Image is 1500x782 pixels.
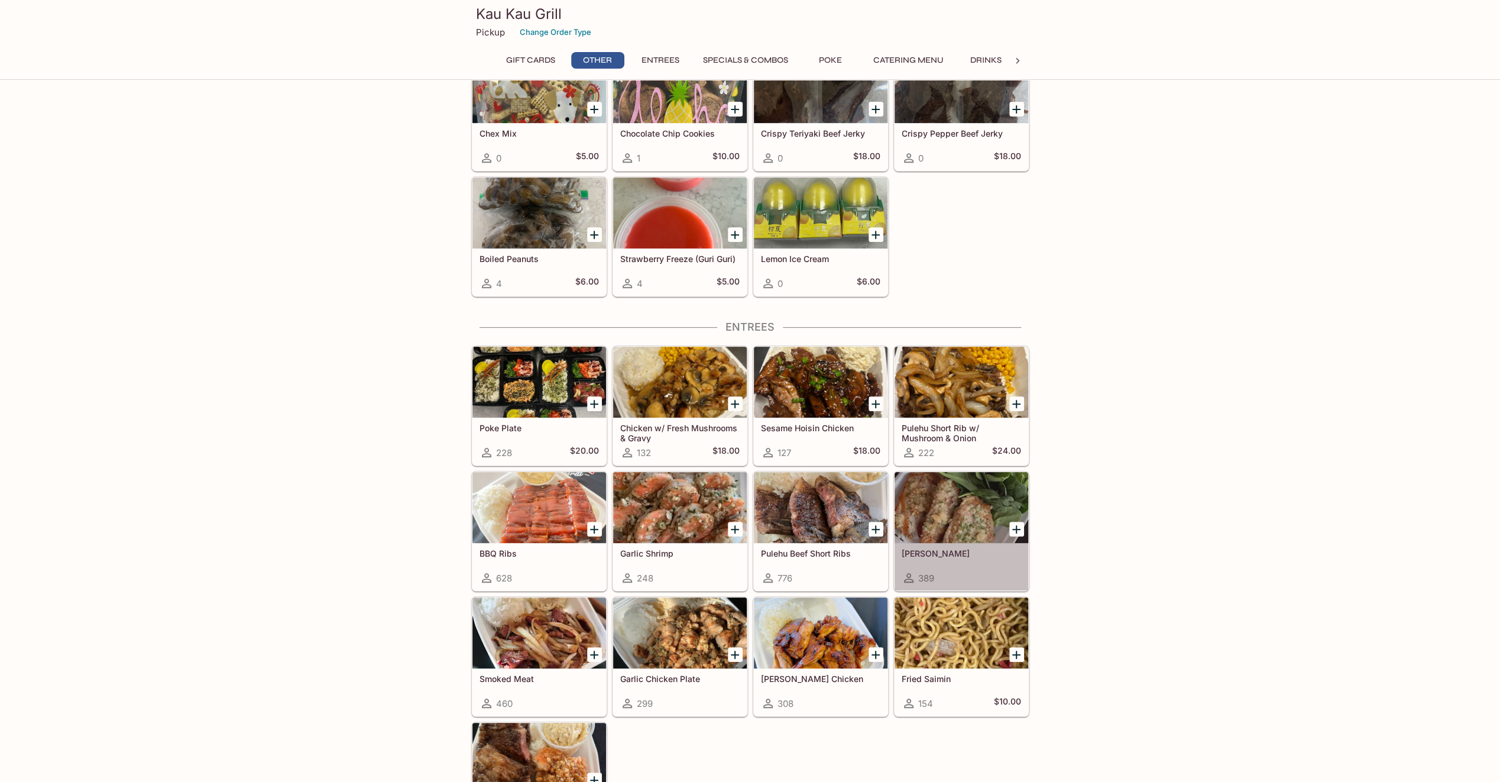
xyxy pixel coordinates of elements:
[472,472,606,543] div: BBQ Ribs
[476,5,1025,23] h3: Kau Kau Grill
[857,276,880,290] h5: $6.00
[895,347,1028,418] div: Pulehu Short Rib w/ Mushroom & Onion
[894,471,1029,591] a: [PERSON_NAME]389
[894,51,1029,171] a: Crispy Pepper Beef Jerky0$18.00
[992,445,1021,460] h5: $24.00
[472,597,606,668] div: Smoked Meat
[918,447,934,458] span: 222
[902,423,1021,442] h5: Pulehu Short Rib w/ Mushroom & Onion
[587,396,602,411] button: Add Poke Plate
[728,647,743,662] button: Add Garlic Chicken Plate
[728,522,743,537] button: Add Garlic Shrimp
[613,472,747,543] div: Garlic Shrimp
[472,177,606,248] div: Boiled Peanuts
[587,522,602,537] button: Add BBQ Ribs
[869,647,883,662] button: Add Teri Chicken
[869,102,883,117] button: Add Crispy Teriyaki Beef Jerky
[613,51,747,171] a: Chocolate Chip Cookies1$10.00
[480,674,599,684] h5: Smoked Meat
[728,227,743,242] button: Add Strawberry Freeze (Guri Guri)
[620,548,740,558] h5: Garlic Shrimp
[613,52,747,123] div: Chocolate Chip Cookies
[918,153,924,164] span: 0
[634,52,687,69] button: Entrees
[994,151,1021,165] h5: $18.00
[754,52,887,123] div: Crispy Teriyaki Beef Jerky
[728,102,743,117] button: Add Chocolate Chip Cookies
[587,647,602,662] button: Add Smoked Meat
[472,347,606,418] div: Poke Plate
[476,27,505,38] p: Pickup
[696,52,795,69] button: Specials & Combos
[853,151,880,165] h5: $18.00
[804,52,857,69] button: Poke
[753,51,888,171] a: Crispy Teriyaki Beef Jerky0$18.00
[994,696,1021,710] h5: $10.00
[587,227,602,242] button: Add Boiled Peanuts
[895,472,1028,543] div: Garlic Ahi
[613,597,747,668] div: Garlic Chicken Plate
[472,597,607,716] a: Smoked Meat460
[587,102,602,117] button: Add Chex Mix
[480,423,599,433] h5: Poke Plate
[613,597,747,716] a: Garlic Chicken Plate299
[1009,522,1024,537] button: Add Garlic Ahi
[761,674,880,684] h5: [PERSON_NAME] Chicken
[777,698,793,709] span: 308
[754,347,887,418] div: Sesame Hoisin Chicken
[918,573,934,584] span: 389
[613,471,747,591] a: Garlic Shrimp248
[480,254,599,264] h5: Boiled Peanuts
[472,471,607,591] a: BBQ Ribs628
[613,346,747,466] a: Chicken w/ Fresh Mushrooms & Gravy132$18.00
[472,51,607,171] a: Chex Mix0$5.00
[712,151,740,165] h5: $10.00
[472,52,606,123] div: Chex Mix
[902,674,1021,684] h5: Fried Saimin
[620,254,740,264] h5: Strawberry Freeze (Guri Guri)
[902,128,1021,138] h5: Crispy Pepper Beef Jerky
[496,153,501,164] span: 0
[717,276,740,290] h5: $5.00
[472,346,607,466] a: Poke Plate228$20.00
[902,548,1021,558] h5: [PERSON_NAME]
[637,153,640,164] span: 1
[728,396,743,411] button: Add Chicken w/ Fresh Mushrooms & Gravy
[637,278,643,289] span: 4
[613,347,747,418] div: Chicken w/ Fresh Mushrooms & Gravy
[761,423,880,433] h5: Sesame Hoisin Chicken
[575,276,599,290] h5: $6.00
[496,698,513,709] span: 460
[869,396,883,411] button: Add Sesame Hoisin Chicken
[754,597,887,668] div: Teri Chicken
[869,522,883,537] button: Add Pulehu Beef Short Ribs
[496,573,512,584] span: 628
[869,227,883,242] button: Add Lemon Ice Cream
[620,423,740,442] h5: Chicken w/ Fresh Mushrooms & Gravy
[777,278,783,289] span: 0
[613,177,747,248] div: Strawberry Freeze (Guri Guri)
[761,548,880,558] h5: Pulehu Beef Short Ribs
[761,128,880,138] h5: Crispy Teriyaki Beef Jerky
[1009,396,1024,411] button: Add Pulehu Short Rib w/ Mushroom & Onion
[472,177,607,296] a: Boiled Peanuts4$6.00
[712,445,740,460] h5: $18.00
[777,447,791,458] span: 127
[500,52,562,69] button: Gift Cards
[570,445,599,460] h5: $20.00
[761,254,880,264] h5: Lemon Ice Cream
[620,128,740,138] h5: Chocolate Chip Cookies
[753,346,888,466] a: Sesame Hoisin Chicken127$18.00
[514,23,597,41] button: Change Order Type
[754,472,887,543] div: Pulehu Beef Short Ribs
[576,151,599,165] h5: $5.00
[960,52,1013,69] button: Drinks
[637,573,653,584] span: 248
[1009,102,1024,117] button: Add Crispy Pepper Beef Jerky
[571,52,624,69] button: Other
[777,153,783,164] span: 0
[1009,647,1024,662] button: Add Fried Saimin
[480,548,599,558] h5: BBQ Ribs
[777,573,792,584] span: 776
[753,177,888,296] a: Lemon Ice Cream0$6.00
